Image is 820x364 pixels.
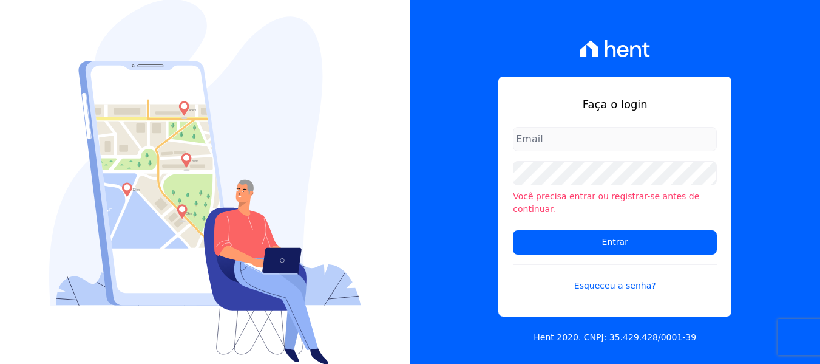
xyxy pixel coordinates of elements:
input: Entrar [513,230,717,255]
p: Hent 2020. CNPJ: 35.429.428/0001-39 [534,331,696,344]
li: Você precisa entrar ou registrar-se antes de continuar. [513,190,717,216]
h1: Faça o login [513,96,717,112]
a: Esqueceu a senha? [513,264,717,292]
input: Email [513,127,717,151]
